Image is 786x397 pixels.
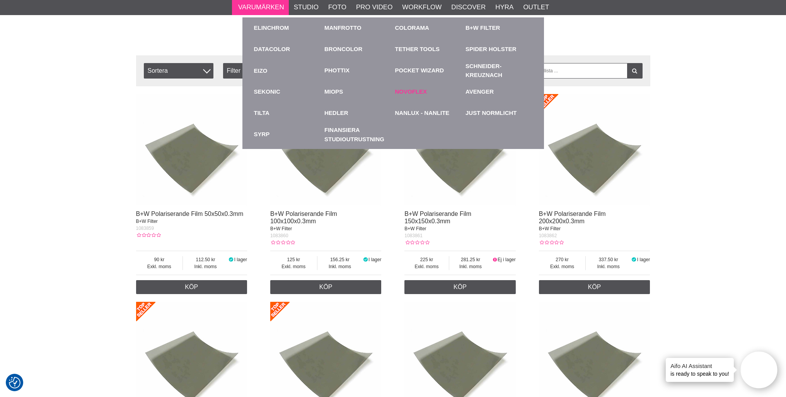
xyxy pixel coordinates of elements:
span: I lager [234,257,247,262]
a: Elinchrom [254,24,289,33]
a: B+W Polariserande Film 50x50x0.3mm [136,210,244,217]
span: Inkl. moms [317,263,363,270]
a: Manfrotto [324,24,361,33]
a: Studio [294,2,319,12]
a: Nanlux - Nanlite [395,109,450,118]
a: Hyra [495,2,513,12]
a: Just Normlicht [465,109,517,118]
h4: Aifo AI Assistant [670,362,729,370]
img: B+W Polariserande Film 50x50x0.3mm [136,94,247,205]
a: Finansiera Studioutrustning [324,124,391,145]
button: Samtyckesinställningar [9,376,20,390]
div: Kundbetyg: 0 [270,239,295,246]
span: I lager [637,257,650,262]
i: Ej i lager [492,257,498,262]
span: 1083859 [136,226,154,231]
a: Köp [270,280,382,294]
a: B+W Polariserande Film 150x150x0.3mm [404,210,471,224]
img: B+W Polariserande Film 200x200x0.3mm [539,94,650,205]
span: Inkl. moms [449,263,492,270]
a: Varumärken [238,2,284,12]
span: Exkl. moms [136,263,183,270]
span: Exkl. moms [539,263,586,270]
a: Colorama [395,24,429,33]
a: Miops [324,87,343,96]
span: Sortera [144,63,213,79]
span: B+W Filter [539,226,561,231]
span: B+W Filter [270,226,292,231]
span: Inkl. moms [183,263,228,270]
a: Broncolor [324,45,362,54]
a: TILTA [254,109,269,118]
a: EIZO [254,60,321,81]
div: Filter [223,63,327,79]
span: 1083860 [270,233,288,238]
a: Schneider-Kreuznach [465,62,532,79]
img: B+W Polariserande Film 100x100x0.3mm [270,94,382,205]
input: Sök i artikellista ... [518,63,643,79]
a: Novoflex [395,87,427,96]
a: Foto [328,2,346,12]
a: Filtrera [627,63,643,79]
span: Inkl. moms [586,263,631,270]
a: Köp [539,280,650,294]
a: Outlet [523,2,549,12]
a: Köp [404,280,516,294]
i: I lager [362,257,368,262]
span: Exkl. moms [404,263,449,270]
span: B+W Filter [136,219,158,224]
a: Workflow [402,2,442,12]
a: Tether Tools [395,45,440,54]
span: 125 [270,256,317,263]
a: Köp [136,280,247,294]
a: B+W Polariserande Film 100x100x0.3mm [270,210,337,224]
div: is ready to speak to you! [666,358,734,382]
a: Avenger [465,87,494,96]
span: 1083861 [404,233,423,238]
span: 90 [136,256,183,263]
div: Kundbetyg: 0 [136,232,161,239]
span: Exkl. moms [270,263,317,270]
a: Pocket Wizard [395,66,444,75]
a: Pro Video [356,2,392,12]
div: Kundbetyg: 0 [539,239,564,246]
a: Phottix [324,66,350,75]
span: 270 [539,256,586,263]
a: Sekonic [254,87,280,96]
span: B+W Filter [404,226,426,231]
i: I lager [631,257,637,262]
a: Datacolor [254,45,290,54]
span: 156.25 [317,256,363,263]
span: 281.25 [449,256,492,263]
span: I lager [368,257,381,262]
a: B+W Polariserande Film 200x200x0.3mm [539,210,606,224]
span: Ej i lager [498,257,516,262]
a: Syrp [254,130,270,139]
div: Kundbetyg: 0 [404,239,429,246]
a: Discover [451,2,486,12]
span: 1083862 [539,233,557,238]
a: B+W Filter [465,24,500,33]
a: Spider Holster [465,45,517,54]
a: Hedler [324,109,348,118]
i: I lager [228,257,234,262]
span: 225 [404,256,449,263]
img: B+W Polariserande Film 150x150x0.3mm [404,94,516,205]
img: Revisit consent button [9,377,20,388]
span: 112.50 [183,256,228,263]
span: 337.50 [586,256,631,263]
